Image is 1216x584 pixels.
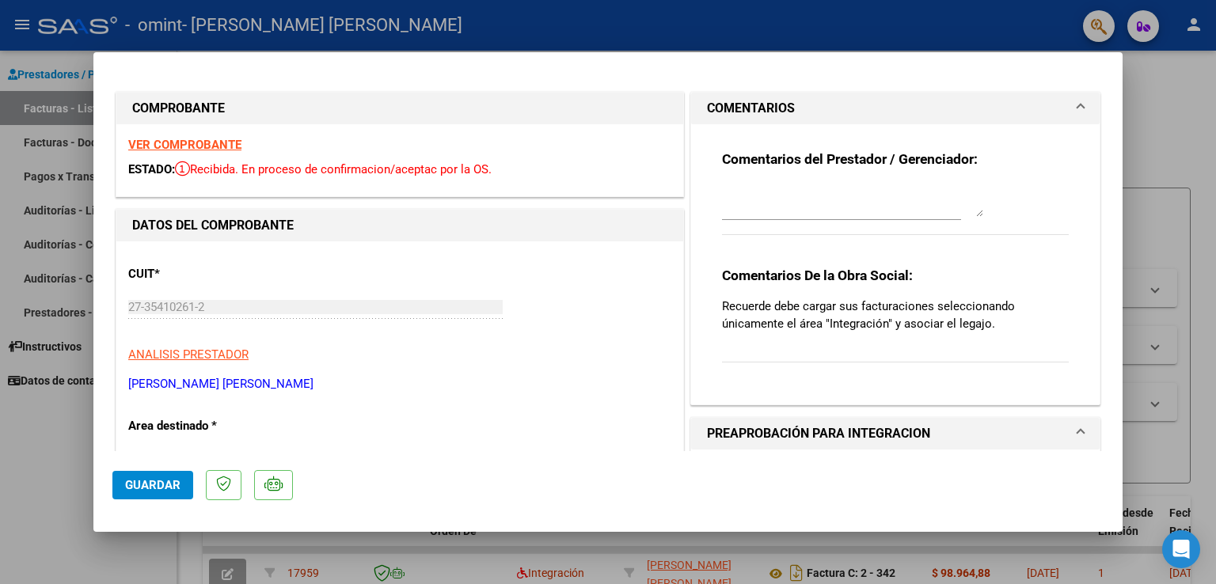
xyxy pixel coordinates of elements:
a: VER COMPROBANTE [128,138,241,152]
h1: PREAPROBACIÓN PARA INTEGRACION [707,424,930,443]
span: ANALISIS PRESTADOR [128,347,249,362]
span: Guardar [125,478,180,492]
p: CUIT [128,265,291,283]
span: ESTADO: [128,162,175,176]
h1: COMENTARIOS [707,99,795,118]
div: COMENTARIOS [691,124,1100,404]
mat-expansion-panel-header: PREAPROBACIÓN PARA INTEGRACION [691,418,1100,449]
mat-expansion-panel-header: COMENTARIOS [691,93,1100,124]
button: Guardar [112,471,193,499]
strong: DATOS DEL COMPROBANTE [132,218,294,233]
strong: Comentarios del Prestador / Gerenciador: [722,151,978,167]
div: Open Intercom Messenger [1162,530,1200,568]
p: [PERSON_NAME] [PERSON_NAME] [128,375,671,393]
p: Recuerde debe cargar sus facturaciones seleccionando únicamente el área "Integración" y asociar e... [722,298,1069,332]
p: Area destinado * [128,417,291,435]
strong: Comentarios De la Obra Social: [722,267,913,283]
span: Recibida. En proceso de confirmacion/aceptac por la OS. [175,162,492,176]
strong: COMPROBANTE [132,100,225,116]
